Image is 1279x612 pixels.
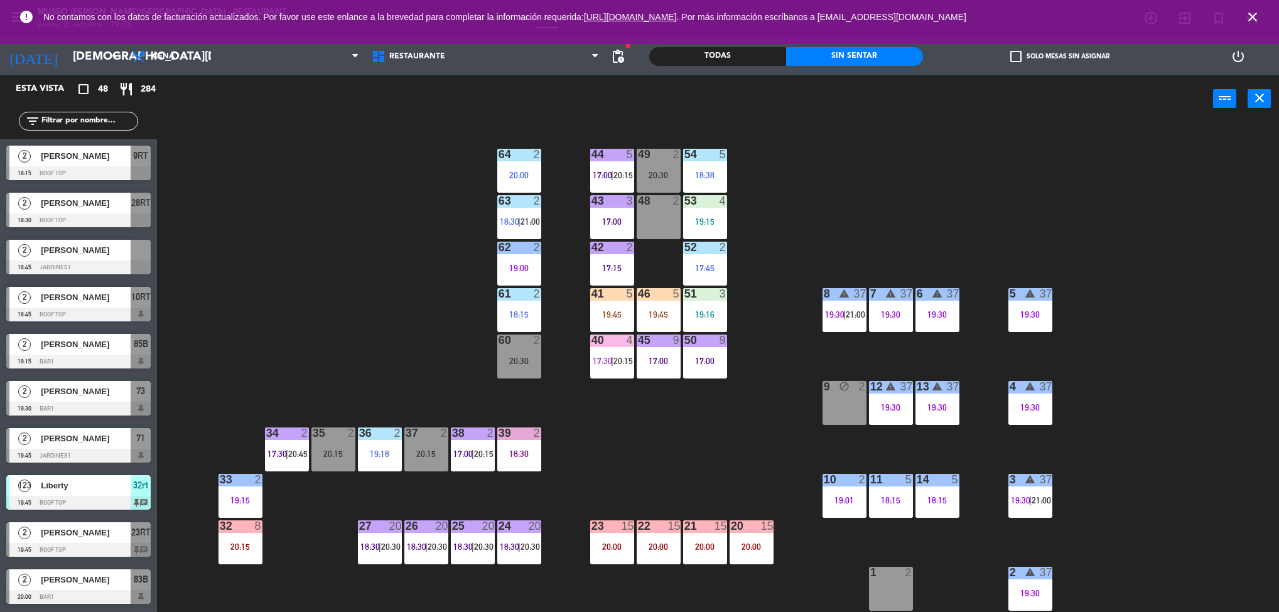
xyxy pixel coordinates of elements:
div: 5 [673,288,681,299]
div: 54 [684,149,685,160]
span: 48 [98,82,108,97]
div: 12 [870,381,871,392]
div: 15 [715,520,727,532]
span: | [843,309,846,319]
span: 123 [18,480,31,492]
i: restaurant [119,82,134,97]
span: [PERSON_NAME] [41,149,131,163]
div: 25 [452,520,453,532]
div: 45 [638,335,639,346]
span: 18:30 [500,542,519,552]
i: warning [1025,474,1035,485]
span: | [472,542,474,552]
span: No contamos con los datos de facturación actualizados. Por favor use este enlance a la brevedad p... [43,12,966,22]
div: 20:00 [497,171,541,180]
span: 28RT [131,195,151,210]
input: Filtrar por nombre... [40,114,138,128]
div: 3 [720,288,727,299]
div: Todas [649,47,786,66]
span: 20:15 [613,170,633,180]
div: 19:30 [869,403,913,412]
i: warning [1025,381,1035,392]
span: 18:30 [360,542,380,552]
span: 2 [18,338,31,351]
div: 2 [487,427,495,439]
div: 17:15 [590,264,634,272]
span: | [379,542,381,552]
div: 20:00 [590,542,634,551]
span: Cena [153,52,175,61]
div: 2 [720,242,727,253]
span: fiber_manual_record [624,42,632,50]
span: 17:00 [593,170,612,180]
span: 18:30 [453,542,473,552]
span: 20:30 [521,542,540,552]
span: 32rt [133,478,148,493]
div: 20 [389,520,402,532]
div: 2 [534,195,541,207]
div: 2 [301,427,309,439]
div: 20:30 [637,171,681,180]
div: 2 [627,242,634,253]
div: 37 [900,381,913,392]
i: crop_square [76,82,91,97]
div: 53 [684,195,685,207]
span: | [425,542,428,552]
span: | [611,170,613,180]
div: 19:15 [219,496,262,505]
div: 20:15 [219,542,262,551]
span: 2 [18,291,31,304]
span: 21:00 [1032,495,1051,505]
span: | [611,356,613,366]
div: 20 [731,520,731,532]
span: 73 [136,384,145,399]
div: Sin sentar [786,47,923,66]
div: 50 [684,335,685,346]
div: 48 [638,195,639,207]
span: 284 [141,82,156,97]
span: 19:30 [825,309,845,319]
div: 20:00 [637,542,681,551]
span: [PERSON_NAME] [41,338,131,351]
div: 17:00 [590,217,634,226]
span: 20:30 [474,542,494,552]
span: 9RT [133,148,148,163]
div: 27 [359,520,360,532]
i: warning [1025,288,1035,299]
div: 15 [622,520,634,532]
span: 85B [134,336,148,352]
span: 21:00 [521,217,540,227]
i: warning [1025,567,1035,577]
i: power_settings_new [1231,49,1246,64]
div: 37 [947,381,959,392]
div: 11 [870,474,871,485]
div: 18:15 [869,496,913,505]
div: 20 [436,520,448,532]
span: [PERSON_NAME] [41,573,131,586]
span: 2 [18,385,31,398]
i: warning [839,288,850,299]
div: 52 [684,242,685,253]
div: 19:00 [497,264,541,272]
div: 2 [673,195,681,207]
label: Solo mesas sin asignar [1010,51,1109,62]
span: 20:45 [288,449,308,459]
span: Restaurante [389,52,445,61]
div: 18:15 [497,310,541,319]
div: 20 [529,520,541,532]
span: 20:15 [613,356,633,366]
span: | [286,449,288,459]
button: power_input [1213,89,1236,108]
i: power_input [1217,90,1233,105]
span: 17:30 [593,356,612,366]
